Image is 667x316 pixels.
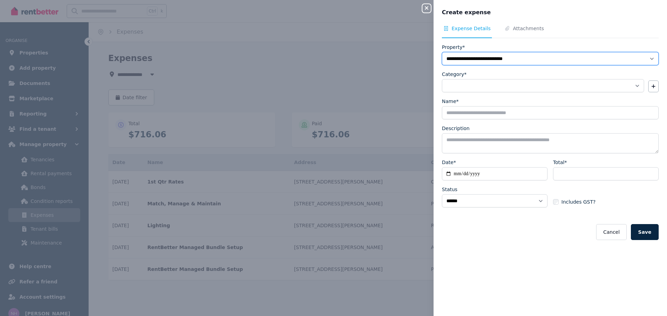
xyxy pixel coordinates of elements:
label: Description [442,125,470,132]
label: Status [442,186,458,193]
button: Cancel [596,224,626,240]
nav: Tabs [442,25,659,38]
span: Includes GST? [561,198,595,205]
input: Includes GST? [553,199,559,205]
span: Create expense [442,8,491,17]
button: Save [631,224,659,240]
label: Name* [442,98,459,105]
label: Property* [442,44,465,51]
span: Expense Details [452,25,491,32]
label: Date* [442,159,456,166]
span: Attachments [513,25,544,32]
label: Category* [442,71,467,78]
label: Total* [553,159,567,166]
